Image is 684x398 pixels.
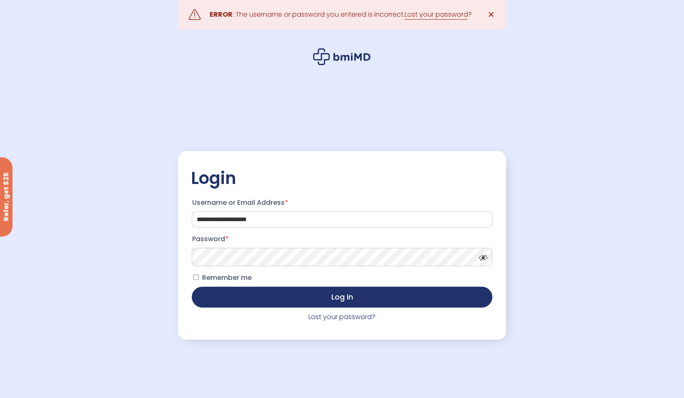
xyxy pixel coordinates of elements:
[190,168,493,189] h2: Login
[209,10,232,19] strong: ERROR
[202,273,251,282] span: Remember me
[193,275,199,280] input: Remember me
[488,9,495,20] span: ✕
[483,6,500,23] a: ✕
[308,312,376,322] a: Lost your password?
[209,9,471,20] div: : The username or password you entered is incorrect. ?
[192,232,492,246] label: Password
[192,287,492,307] button: Log in
[404,10,468,20] a: Lost your password
[192,196,492,209] label: Username or Email Address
